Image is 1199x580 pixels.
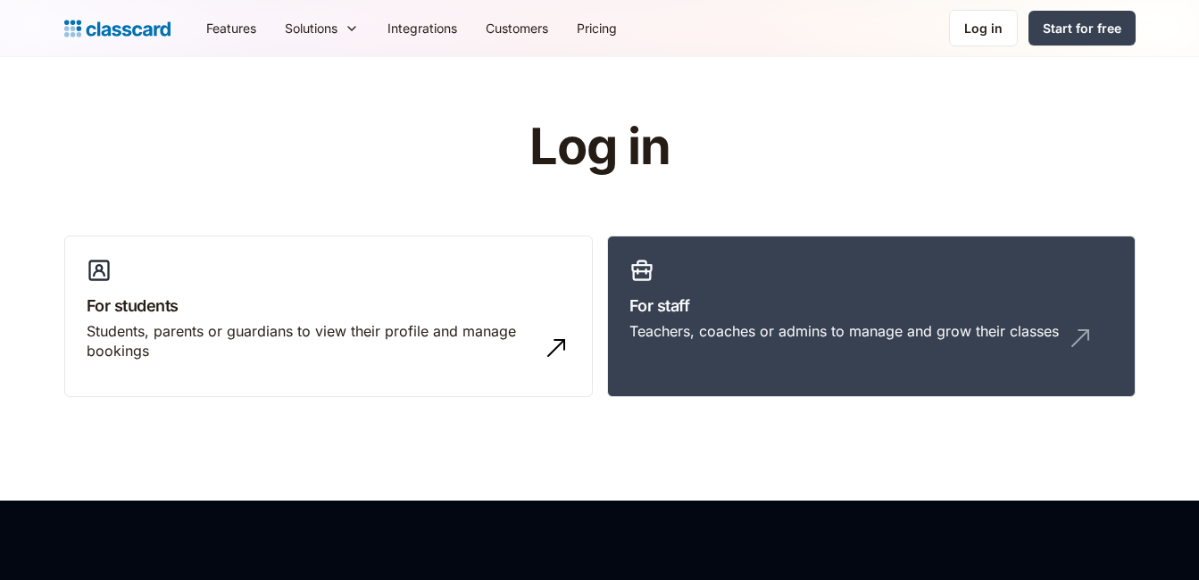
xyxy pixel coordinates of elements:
[87,294,570,318] h3: For students
[64,16,171,41] a: home
[271,8,373,48] div: Solutions
[192,8,271,48] a: Features
[1043,19,1121,37] div: Start for free
[1028,11,1136,46] a: Start for free
[316,120,883,175] h1: Log in
[629,294,1113,318] h3: For staff
[471,8,562,48] a: Customers
[629,321,1059,341] div: Teachers, coaches or admins to manage and grow their classes
[373,8,471,48] a: Integrations
[87,321,535,361] div: Students, parents or guardians to view their profile and manage bookings
[964,19,1003,37] div: Log in
[562,8,631,48] a: Pricing
[607,236,1136,398] a: For staffTeachers, coaches or admins to manage and grow their classes
[64,236,593,398] a: For studentsStudents, parents or guardians to view their profile and manage bookings
[949,10,1018,46] a: Log in
[285,19,337,37] div: Solutions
